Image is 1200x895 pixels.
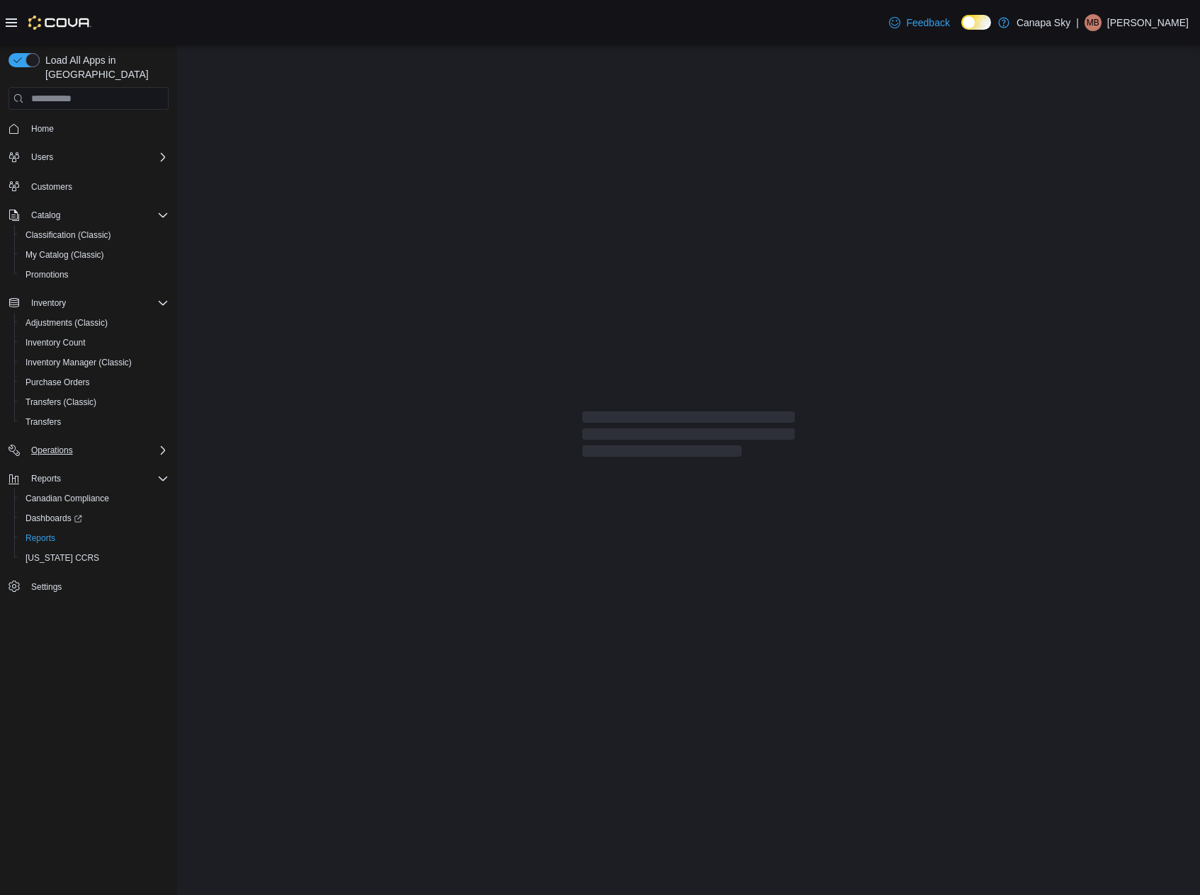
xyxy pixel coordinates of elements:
p: Canapa Sky [1017,14,1070,31]
span: Reports [26,470,169,487]
span: Promotions [20,266,169,283]
button: My Catalog (Classic) [14,245,174,265]
p: [PERSON_NAME] [1107,14,1189,31]
span: Purchase Orders [20,374,169,391]
span: Dashboards [26,513,82,524]
a: Classification (Classic) [20,227,117,244]
button: Inventory [3,293,174,313]
a: Dashboards [20,510,88,527]
span: Users [26,149,169,166]
span: MB [1087,14,1099,31]
a: Transfers [20,414,67,431]
span: Customers [31,181,72,193]
button: Adjustments (Classic) [14,313,174,333]
button: Users [3,147,174,167]
button: Inventory Manager (Classic) [14,353,174,372]
a: Settings [26,578,67,595]
span: Loading [582,414,795,460]
button: Home [3,118,174,139]
a: Promotions [20,266,74,283]
button: Reports [26,470,67,487]
span: Dashboards [20,510,169,527]
span: Canadian Compliance [26,493,109,504]
span: Classification (Classic) [20,227,169,244]
input: Dark Mode [961,15,991,30]
button: Transfers [14,412,174,432]
span: Inventory Count [20,334,169,351]
nav: Complex example [9,113,169,634]
a: Dashboards [14,508,174,528]
button: Inventory [26,295,72,312]
span: Users [31,152,53,163]
span: Settings [31,581,62,593]
span: Purchase Orders [26,377,90,388]
button: Customers [3,176,174,196]
span: Reports [26,532,55,544]
span: Catalog [31,210,60,221]
span: Transfers [26,416,61,428]
div: Michael Barcellona [1085,14,1102,31]
span: Transfers (Classic) [20,394,169,411]
button: [US_STATE] CCRS [14,548,174,568]
a: Inventory Count [20,334,91,351]
a: My Catalog (Classic) [20,246,110,263]
button: Reports [3,469,174,489]
span: Inventory Manager (Classic) [20,354,169,371]
span: My Catalog (Classic) [26,249,104,261]
span: Adjustments (Classic) [20,314,169,331]
a: Canadian Compliance [20,490,115,507]
span: Operations [26,442,169,459]
span: Feedback [906,16,949,30]
p: | [1076,14,1079,31]
span: Promotions [26,269,69,280]
span: Settings [26,578,169,595]
span: Canadian Compliance [20,490,169,507]
span: Home [26,120,169,137]
span: Reports [31,473,61,484]
a: Reports [20,530,61,547]
span: Reports [20,530,169,547]
button: Purchase Orders [14,372,174,392]
span: My Catalog (Classic) [20,246,169,263]
a: Purchase Orders [20,374,96,391]
span: Inventory [26,295,169,312]
a: Adjustments (Classic) [20,314,113,331]
button: Inventory Count [14,333,174,353]
button: Operations [26,442,79,459]
span: [US_STATE] CCRS [26,552,99,564]
span: Classification (Classic) [26,229,111,241]
button: Settings [3,576,174,597]
a: [US_STATE] CCRS [20,549,105,566]
span: Catalog [26,207,169,224]
button: Promotions [14,265,174,285]
button: Transfers (Classic) [14,392,174,412]
span: Adjustments (Classic) [26,317,108,329]
span: Load All Apps in [GEOGRAPHIC_DATA] [40,53,169,81]
span: Transfers (Classic) [26,397,96,408]
a: Customers [26,178,78,195]
span: Inventory [31,297,66,309]
button: Operations [3,440,174,460]
button: Canadian Compliance [14,489,174,508]
img: Cova [28,16,91,30]
span: Washington CCRS [20,549,169,566]
button: Classification (Classic) [14,225,174,245]
button: Catalog [26,207,66,224]
span: Inventory Manager (Classic) [26,357,132,368]
a: Feedback [883,8,955,37]
a: Inventory Manager (Classic) [20,354,137,371]
button: Reports [14,528,174,548]
span: Customers [26,177,169,195]
a: Home [26,120,60,137]
span: Transfers [20,414,169,431]
span: Home [31,123,54,135]
button: Catalog [3,205,174,225]
button: Users [26,149,59,166]
a: Transfers (Classic) [20,394,102,411]
span: Operations [31,445,73,456]
span: Inventory Count [26,337,86,348]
